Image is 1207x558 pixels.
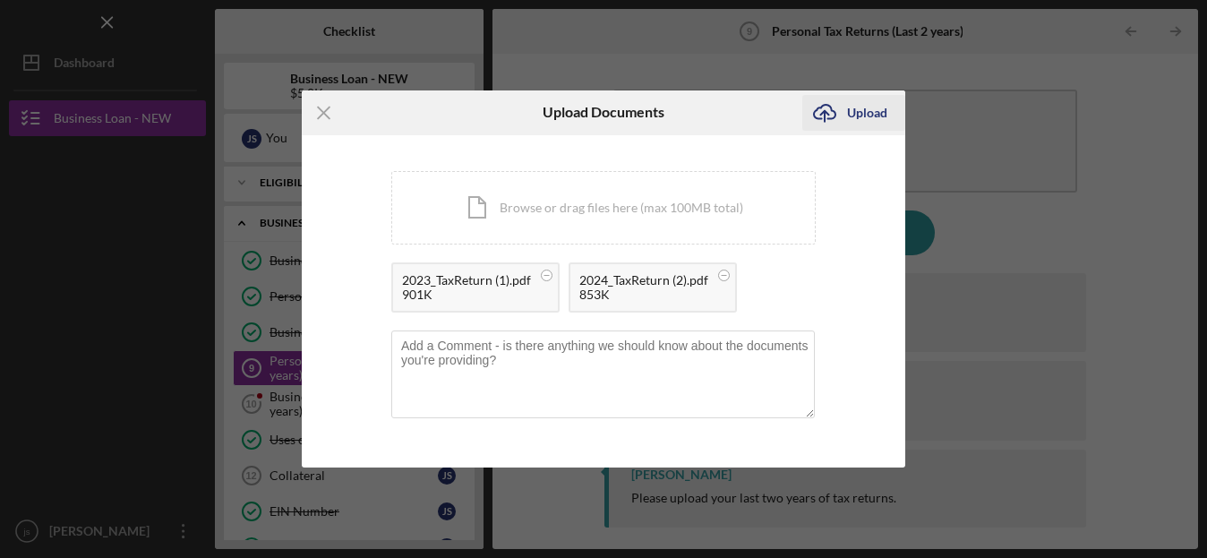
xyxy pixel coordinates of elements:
[402,288,531,302] div: 901K
[802,95,905,131] button: Upload
[579,273,708,288] div: 2024_TaxReturn (2).pdf
[543,104,664,120] h6: Upload Documents
[402,273,531,288] div: 2023_TaxReturn (1).pdf
[579,288,708,302] div: 853K
[847,95,887,131] div: Upload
